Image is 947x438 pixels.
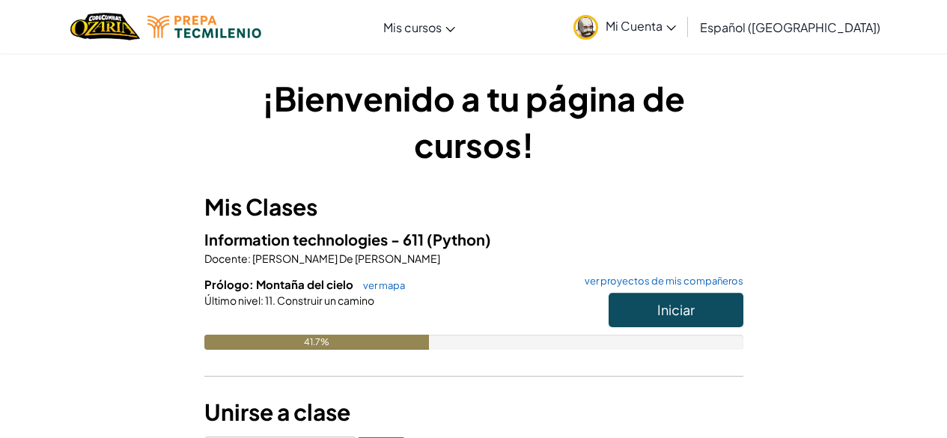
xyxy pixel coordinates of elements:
[692,7,888,47] a: Español ([GEOGRAPHIC_DATA])
[376,7,463,47] a: Mis cursos
[204,230,427,249] span: Information technologies - 611
[264,293,275,307] span: 11.
[566,3,683,50] a: Mi Cuenta
[204,190,743,224] h3: Mis Clases
[427,230,491,249] span: (Python)
[573,15,598,40] img: avatar
[577,276,743,286] a: ver proyectos de mis compañeros
[204,293,261,307] span: Último nivel
[204,75,743,168] h1: ¡Bienvenido a tu página de cursos!
[204,335,429,350] div: 41.7%
[147,16,261,38] img: Tecmilenio logo
[356,279,405,291] a: ver mapa
[261,293,264,307] span: :
[700,19,880,35] span: Español ([GEOGRAPHIC_DATA])
[70,11,140,42] img: Home
[251,252,440,265] span: [PERSON_NAME] De [PERSON_NAME]
[204,252,248,265] span: Docente
[609,293,743,327] button: Iniciar
[657,301,695,318] span: Iniciar
[248,252,251,265] span: :
[606,18,676,34] span: Mi Cuenta
[204,395,743,429] h3: Unirse a clase
[70,11,140,42] a: Ozaria by CodeCombat logo
[383,19,442,35] span: Mis cursos
[204,277,356,291] span: Prólogo: Montaña del cielo
[275,293,374,307] span: Construir un camino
